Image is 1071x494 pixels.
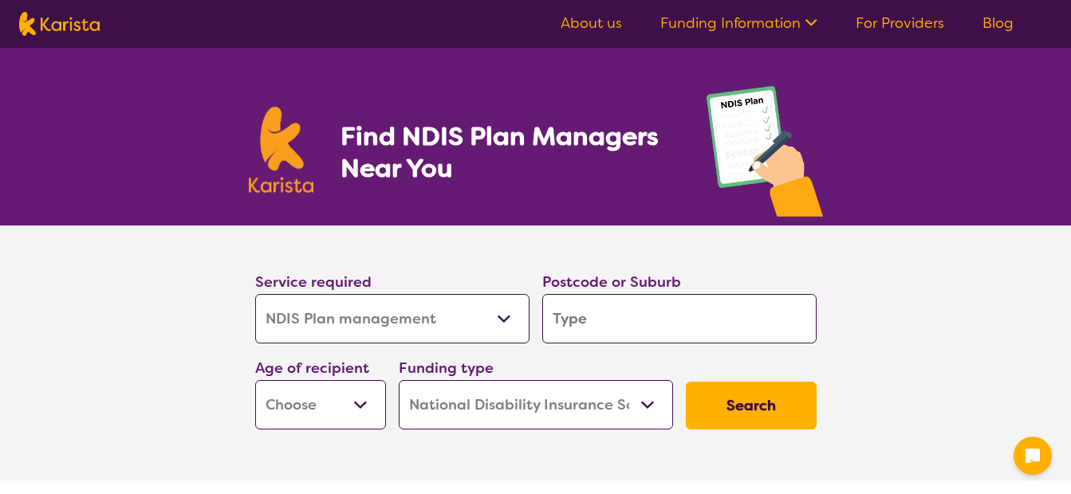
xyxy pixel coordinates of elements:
label: Funding type [399,359,494,378]
label: Postcode or Suburb [542,272,681,292]
img: Karista logo [19,12,100,36]
a: Funding Information [660,14,817,33]
a: About us [561,14,622,33]
img: Karista logo [249,107,314,193]
label: Age of recipient [255,359,369,378]
label: Service required [255,272,372,292]
input: Type [542,294,817,343]
img: plan-management [707,86,823,225]
a: For Providers [856,14,944,33]
h1: Find NDIS Plan Managers Near You [341,120,674,184]
button: Search [686,382,817,429]
a: Blog [982,14,1014,33]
